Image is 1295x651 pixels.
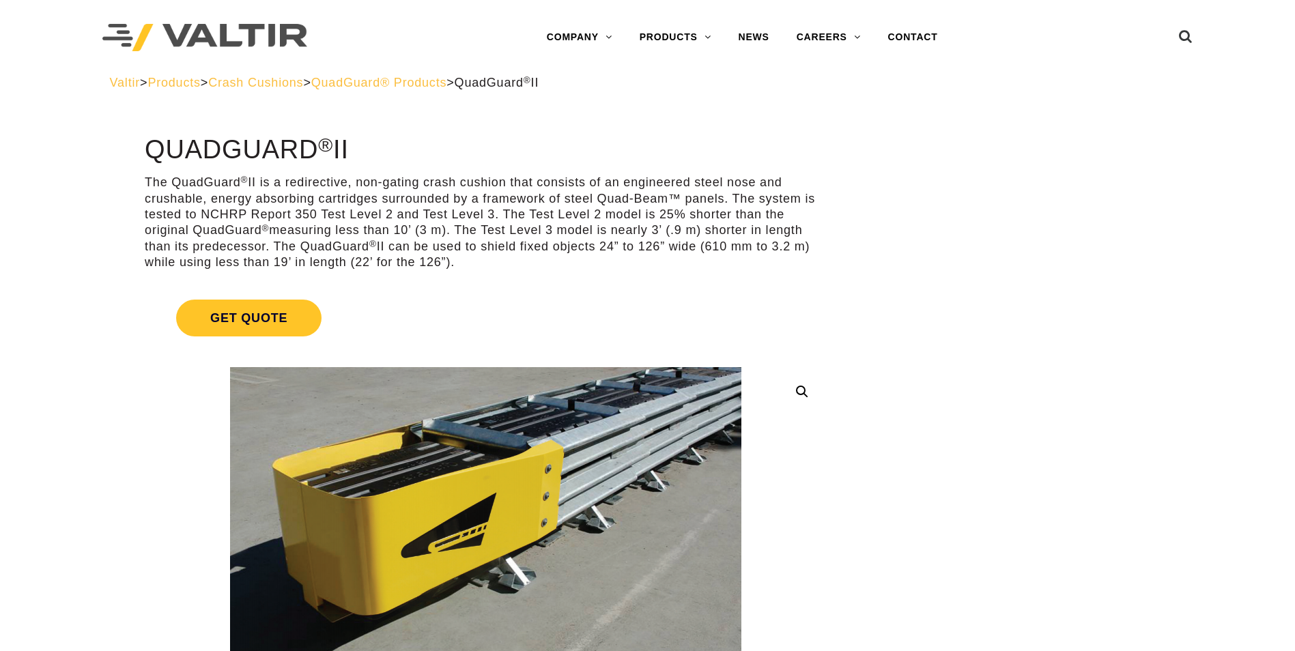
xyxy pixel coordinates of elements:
p: The QuadGuard II is a redirective, non-gating crash cushion that consists of an engineered steel ... [145,175,827,270]
a: Get Quote [145,283,827,353]
sup: ® [524,75,531,85]
a: Valtir [110,76,140,89]
h1: QuadGuard II [145,136,827,164]
a: Products [147,76,200,89]
sup: ® [369,239,377,249]
a: PRODUCTS [626,24,725,51]
div: > > > > [110,75,1186,91]
sup: ® [318,134,333,156]
a: Crash Cushions [208,76,303,89]
sup: ® [262,223,270,233]
img: Valtir [102,24,307,52]
sup: ® [241,175,248,185]
a: QuadGuard® Products [311,76,447,89]
a: CONTACT [874,24,952,51]
span: Get Quote [176,300,322,336]
span: QuadGuard II [455,76,539,89]
a: CAREERS [783,24,874,51]
a: NEWS [725,24,783,51]
a: COMPANY [533,24,626,51]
